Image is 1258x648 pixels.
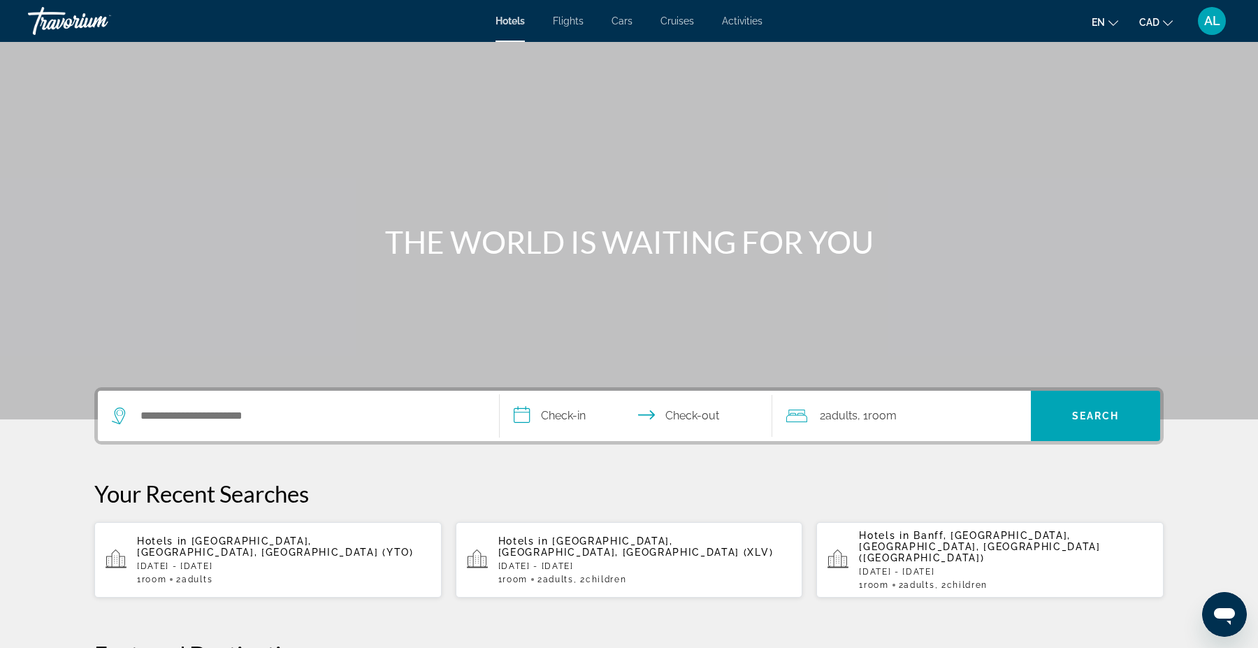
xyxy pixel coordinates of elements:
p: [DATE] - [DATE] [859,567,1152,577]
button: Search [1031,391,1160,441]
span: Adults [825,409,858,422]
span: Hotels in [498,535,549,547]
span: AL [1204,14,1220,28]
span: , 2 [574,575,627,584]
span: Hotels in [859,530,909,541]
span: [GEOGRAPHIC_DATA], [GEOGRAPHIC_DATA], [GEOGRAPHIC_DATA] (XLV) [498,535,774,558]
span: Children [947,580,988,590]
span: 1 [859,580,888,590]
a: Cars [612,15,632,27]
a: Activities [722,15,762,27]
button: Change language [1092,12,1118,32]
button: Travelers: 2 adults, 0 children [772,391,1031,441]
input: Search hotel destination [139,405,478,426]
p: [DATE] - [DATE] [137,561,431,571]
span: , 1 [858,406,897,426]
p: Your Recent Searches [94,480,1164,507]
span: , 2 [935,580,988,590]
span: Adults [543,575,574,584]
button: Select check in and out date [500,391,772,441]
span: Room [142,575,167,584]
span: Adults [182,575,212,584]
button: Hotels in Banff, [GEOGRAPHIC_DATA], [GEOGRAPHIC_DATA], [GEOGRAPHIC_DATA] ([GEOGRAPHIC_DATA])[DATE... [816,521,1164,598]
span: 1 [498,575,528,584]
span: Room [868,409,897,422]
a: Flights [553,15,584,27]
span: Room [503,575,528,584]
span: Room [864,580,889,590]
iframe: Bouton de lancement de la fenêtre de messagerie [1202,592,1247,637]
span: [GEOGRAPHIC_DATA], [GEOGRAPHIC_DATA], [GEOGRAPHIC_DATA] (YTO) [137,535,414,558]
button: Hotels in [GEOGRAPHIC_DATA], [GEOGRAPHIC_DATA], [GEOGRAPHIC_DATA] (YTO)[DATE] - [DATE]1Room2Adults [94,521,442,598]
a: Hotels [496,15,525,27]
span: 2 [176,575,212,584]
h1: THE WORLD IS WAITING FOR YOU [367,224,891,260]
span: Children [586,575,626,584]
a: Cruises [660,15,694,27]
span: en [1092,17,1105,28]
span: Banff, [GEOGRAPHIC_DATA], [GEOGRAPHIC_DATA], [GEOGRAPHIC_DATA] ([GEOGRAPHIC_DATA]) [859,530,1100,563]
span: Hotels in [137,535,187,547]
div: Search widget [98,391,1160,441]
a: Travorium [28,3,168,39]
span: 2 [899,580,935,590]
button: Hotels in [GEOGRAPHIC_DATA], [GEOGRAPHIC_DATA], [GEOGRAPHIC_DATA] (XLV)[DATE] - [DATE]1Room2Adult... [456,521,803,598]
button: User Menu [1194,6,1230,36]
button: Change currency [1139,12,1173,32]
span: 1 [137,575,166,584]
span: Adults [904,580,934,590]
span: CAD [1139,17,1159,28]
span: 2 [537,575,574,584]
span: Search [1072,410,1120,422]
p: [DATE] - [DATE] [498,561,792,571]
span: 2 [820,406,858,426]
